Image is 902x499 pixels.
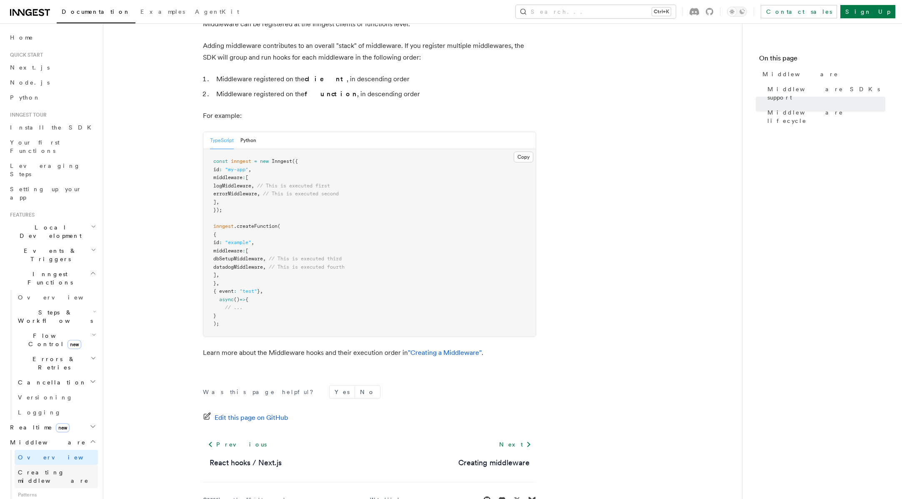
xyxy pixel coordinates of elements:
[7,223,91,240] span: Local Development
[203,347,536,359] p: Learn more about the Middleware hooks and their execution order in .
[292,158,298,164] span: ({
[213,175,242,180] span: middleware
[56,423,70,432] span: new
[242,175,245,180] span: :
[140,8,185,15] span: Examples
[18,394,73,401] span: Versioning
[213,313,216,319] span: }
[15,290,98,305] a: Overview
[15,378,87,387] span: Cancellation
[213,191,257,197] span: errorMiddleware
[7,90,98,105] a: Python
[516,5,676,18] button: Search...Ctrl+K
[330,386,355,398] button: Yes
[203,40,536,63] p: Adding middleware contributes to an overall "stack" of middleware. If you register multiple middl...
[10,124,96,131] span: Install the SDK
[231,158,251,164] span: inngest
[213,232,216,237] span: {
[213,240,219,245] span: id
[7,75,98,90] a: Node.js
[242,248,245,254] span: :
[15,332,92,348] span: Flow Control
[67,340,81,349] span: new
[840,5,895,18] a: Sign Up
[15,352,98,375] button: Errors & Retries
[240,132,256,149] button: Python
[213,167,219,172] span: id
[761,5,837,18] a: Contact sales
[213,183,251,189] span: logMiddleware
[213,321,219,327] span: );
[305,90,357,98] strong: function
[269,264,345,270] span: // This is executed fourth
[214,73,536,85] li: Middleware registered on the , in descending order
[260,158,269,164] span: new
[62,8,130,15] span: Documentation
[190,2,244,22] a: AgentKit
[7,435,98,450] button: Middleware
[15,450,98,465] a: Overview
[213,264,263,270] span: datadogMiddleware
[10,79,50,86] span: Node.js
[219,240,222,245] span: :
[7,420,98,435] button: Realtimenew
[203,110,536,122] p: For example:
[215,412,288,424] span: Edit this page on GitHub
[767,108,885,125] span: Middleware lifecycle
[257,183,330,189] span: // This is executed first
[18,454,104,461] span: Overview
[213,272,216,278] span: ]
[15,308,93,325] span: Steps & Workflows
[213,158,228,164] span: const
[764,82,885,105] a: Middleware SDKs support
[195,8,239,15] span: AgentKit
[269,256,342,262] span: // This is executed third
[57,2,135,23] a: Documentation
[10,64,50,71] span: Next.js
[7,182,98,205] a: Setting up your app
[7,423,70,432] span: Realtime
[15,328,98,352] button: Flow Controlnew
[216,272,219,278] span: ,
[7,212,35,218] span: Features
[7,112,47,118] span: Inngest tour
[7,52,43,58] span: Quick start
[7,247,91,263] span: Events & Triggers
[214,88,536,100] li: Middleware registered on the , in descending order
[245,248,248,254] span: [
[18,469,89,484] span: Creating middleware
[10,139,60,154] span: Your first Functions
[7,270,90,287] span: Inngest Functions
[213,199,216,205] span: ]
[248,167,251,172] span: ,
[10,94,40,101] span: Python
[263,264,266,270] span: ,
[10,162,80,177] span: Leveraging Steps
[727,7,747,17] button: Toggle dark mode
[251,183,254,189] span: ,
[759,67,885,82] a: Middleware
[15,375,98,390] button: Cancellation
[18,294,104,301] span: Overview
[7,290,98,420] div: Inngest Functions
[203,412,288,424] a: Edit this page on GitHub
[272,158,292,164] span: Inngest
[240,297,245,302] span: =>
[234,288,237,294] span: :
[213,280,216,286] span: }
[213,207,222,213] span: });
[408,349,482,357] a: "Creating a Middleware"
[210,132,234,149] button: TypeScript
[15,305,98,328] button: Steps & Workflows
[251,240,254,245] span: ,
[7,267,98,290] button: Inngest Functions
[213,288,234,294] span: { event
[458,457,530,469] a: Creating middleware
[7,60,98,75] a: Next.js
[15,465,98,488] a: Creating middleware
[18,409,61,416] span: Logging
[494,437,536,452] a: Next
[219,297,234,302] span: async
[10,33,33,42] span: Home
[216,280,219,286] span: ,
